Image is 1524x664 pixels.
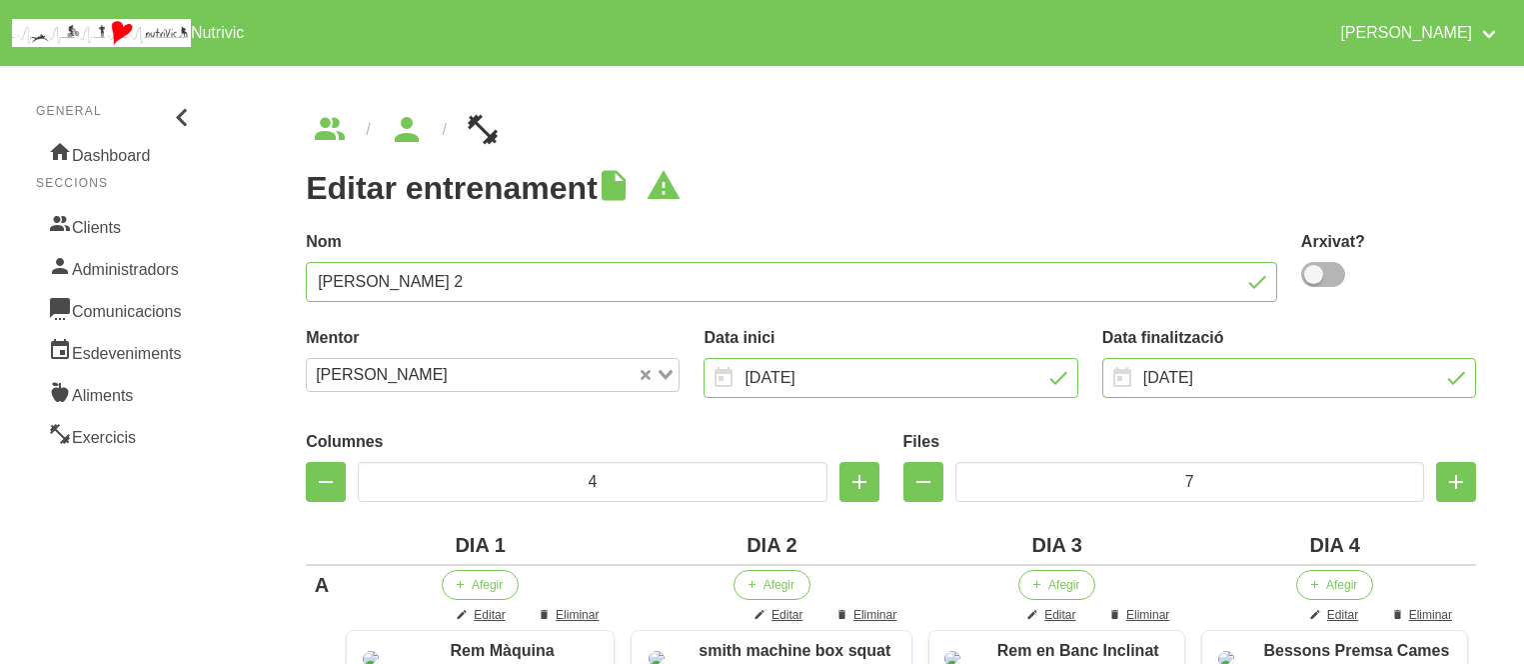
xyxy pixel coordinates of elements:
[306,230,1277,254] label: Nom
[306,326,680,350] label: Mentor
[526,600,615,630] button: Eliminar
[306,170,1476,206] h1: Editar entrenament
[1014,600,1091,630] button: Editar
[1328,8,1512,58] a: [PERSON_NAME]
[631,530,912,560] div: DIA 2
[1297,600,1374,630] button: Editar
[306,358,680,392] div: Search for option
[1126,606,1169,624] span: Eliminar
[1409,606,1452,624] span: Eliminar
[12,19,191,47] img: company_logo
[36,288,198,330] a: Comunicacions
[699,642,890,659] span: smith machine box squat
[1301,230,1476,254] label: Arxivat?
[36,372,198,414] a: Aliments
[444,600,521,630] button: Editar
[455,363,637,387] input: Search for option
[474,606,505,624] span: Editar
[442,570,519,600] button: Afegir
[36,174,198,192] p: Seccions
[306,114,1476,146] nav: breadcrumbs
[903,430,1476,454] label: Files
[1379,600,1468,630] button: Eliminar
[1327,606,1358,624] span: Editar
[1018,570,1095,600] button: Afegir
[771,606,802,624] span: Editar
[36,204,198,246] a: Clients
[641,368,651,383] button: Clear Selected
[1102,326,1476,350] label: Data finalització
[36,102,198,120] p: General
[1201,530,1468,560] div: DIA 4
[472,576,503,594] span: Afegir
[36,414,198,456] a: Exercicis
[451,642,555,659] span: Rem Màquina
[1326,576,1357,594] span: Afegir
[742,600,818,630] button: Editar
[704,326,1077,350] label: Data inici
[36,132,198,174] a: Dashboard
[928,530,1185,560] div: DIA 3
[1044,606,1075,624] span: Editar
[36,330,198,372] a: Esdeveniments
[306,430,878,454] label: Columnes
[1096,600,1185,630] button: Eliminar
[1296,570,1373,600] button: Afegir
[36,246,198,288] a: Administradors
[997,642,1159,659] span: Rem en Banc Inclinat
[763,576,794,594] span: Afegir
[1263,642,1449,659] span: Bessons Premsa Cames
[1048,576,1079,594] span: Afegir
[823,600,912,630] button: Eliminar
[556,606,599,624] span: Eliminar
[311,363,453,387] span: [PERSON_NAME]
[853,606,896,624] span: Eliminar
[734,570,810,600] button: Afegir
[314,570,330,600] div: A
[346,530,616,560] div: DIA 1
